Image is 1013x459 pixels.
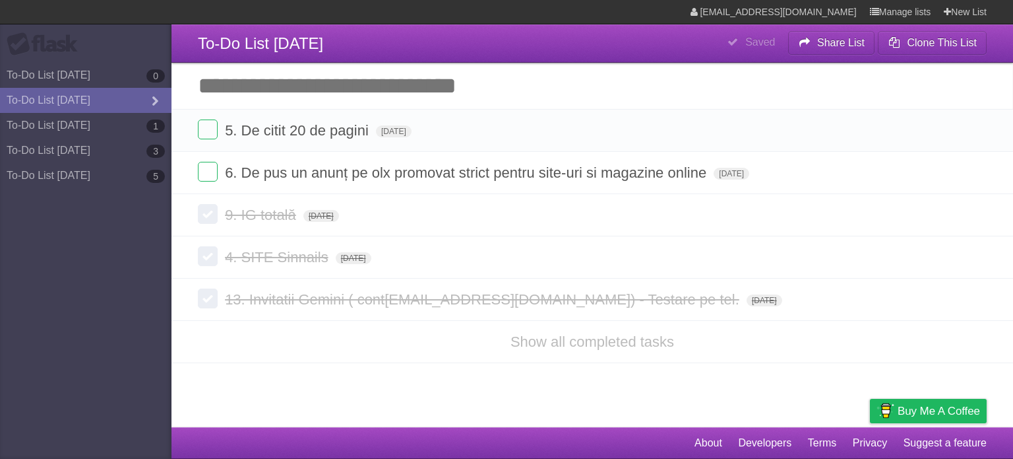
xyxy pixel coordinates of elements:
label: Done [198,289,218,308]
span: 9. IG totală [225,207,299,223]
span: [DATE] [336,252,371,264]
span: [DATE] [303,210,339,222]
label: Done [198,246,218,266]
b: 5 [146,170,165,183]
button: Share List [788,31,875,55]
a: About [694,431,722,456]
b: Saved [745,36,775,48]
span: To-Do List [DATE] [198,34,323,52]
a: Developers [738,431,791,456]
b: Share List [817,37,865,48]
a: Suggest a feature [904,431,987,456]
span: 5. De citit 20 de pagini [225,122,372,139]
span: 4. SITE Sinnails [225,249,332,265]
span: [DATE] [714,168,749,180]
span: 6. De pus un anunț pe olx promovat strict pentru site-uri si magazine online [225,164,710,181]
span: 13. Invitatii Gemini ( cont [EMAIL_ADDRESS][DOMAIN_NAME] ) - Testare pe tel. [225,291,743,308]
a: Terms [808,431,837,456]
b: 1 [146,120,165,133]
div: Flask [7,32,86,56]
b: 0 [146,69,165,83]
b: 3 [146,145,165,158]
a: Buy me a coffee [870,399,987,423]
label: Done [198,162,218,182]
span: [DATE] [747,295,782,306]
a: Privacy [853,431,887,456]
span: [DATE] [376,125,412,137]
button: Clone This List [878,31,987,55]
a: Show all completed tasks [510,334,674,350]
b: Clone This List [907,37,977,48]
span: Buy me a coffee [898,400,980,423]
label: Done [198,204,218,224]
label: Done [198,120,218,139]
img: Buy me a coffee [876,400,894,422]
